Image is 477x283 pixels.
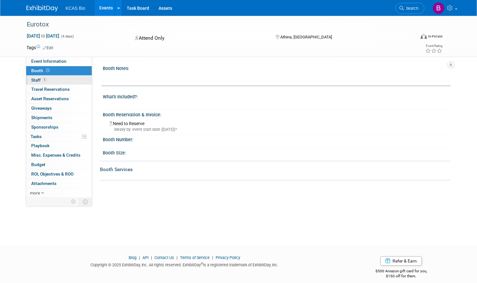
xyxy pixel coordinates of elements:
div: Event Rating [425,44,442,48]
a: Staff1 [26,76,92,85]
span: Asset Reservations [31,96,69,101]
div: $500 Amazon gift card for you, [352,264,451,279]
span: ROI, Objectives & ROO [31,171,73,176]
td: Tags [26,44,53,51]
a: ROI, Objectives & ROO [26,170,92,179]
a: Edit [43,46,53,50]
div: Event Format [381,33,443,42]
div: Need to Reserve [108,119,446,132]
sup: ® [201,262,203,265]
span: Giveaways [31,106,52,111]
a: Search [395,3,424,14]
img: Format-Inperson.png [421,34,427,39]
td: Toggle Event Tabs [79,198,92,206]
a: Tasks [26,132,92,141]
a: Sponsorships [26,123,92,132]
span: | [149,255,154,260]
span: Tasks [31,134,42,139]
span: Search [404,6,418,11]
div: Booth Notes: [103,64,451,72]
div: Copyright © 2025 ExhibitDay, Inc. All rights reserved. ExhibitDay is a registered trademark of Ex... [26,261,342,268]
div: What's Included?: [103,92,451,100]
div: Booth Services [100,166,451,173]
span: | [175,255,179,260]
a: Event Information [26,57,92,66]
a: more [26,188,92,198]
div: Attend Only [133,33,265,44]
span: Sponsorships [31,124,58,130]
span: [DATE] [DATE] [26,33,60,39]
span: Misc. Expenses & Credits [31,153,80,158]
td: Personalize Event Tab Strip [68,198,79,206]
img: ExhibitDay [26,5,58,12]
div: Eurotox [25,19,407,30]
a: Travel Reservations [26,85,92,94]
span: Attachments [31,181,56,186]
div: Booth Size: [103,148,451,156]
div: Ideally by: event start date ([DATE])? [109,127,446,132]
a: Blog [129,255,137,260]
a: Contact Us [154,255,174,260]
a: Shipments [26,113,92,122]
div: Booth Number: [103,135,451,143]
span: Playbook [31,143,49,148]
span: (4 days) [61,34,74,38]
span: Shipments [31,115,52,120]
a: Refer & Earn [380,256,422,266]
a: Playbook [26,141,92,150]
a: Budget [26,160,92,169]
span: | [137,255,142,260]
span: Event Information [31,59,67,64]
a: Giveaways [26,104,92,113]
span: Budget [31,162,45,167]
span: to [40,33,46,38]
span: more [30,190,40,195]
a: API [143,255,148,260]
span: Staff [31,78,47,83]
div: In-Person [428,34,443,39]
span: Booth [31,68,51,73]
span: Travel Reservations [31,87,70,92]
span: 1 [42,78,47,82]
div: $150 off for them. [352,274,451,279]
span: | [211,255,215,260]
div: Booth Reservation & Invoice: [103,110,451,118]
a: Privacy Policy [216,255,240,260]
a: Asset Reservations [26,94,92,103]
a: Misc. Expenses & Credits [26,151,92,160]
img: Bryce Evans [433,2,445,14]
a: Attachments [26,179,92,188]
a: Terms of Service [180,255,210,260]
span: Booth not reserved yet [45,68,51,73]
span: Athina, [GEOGRAPHIC_DATA] [280,35,332,39]
a: Booth [26,66,92,75]
span: KCAS Bio [66,6,85,11]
